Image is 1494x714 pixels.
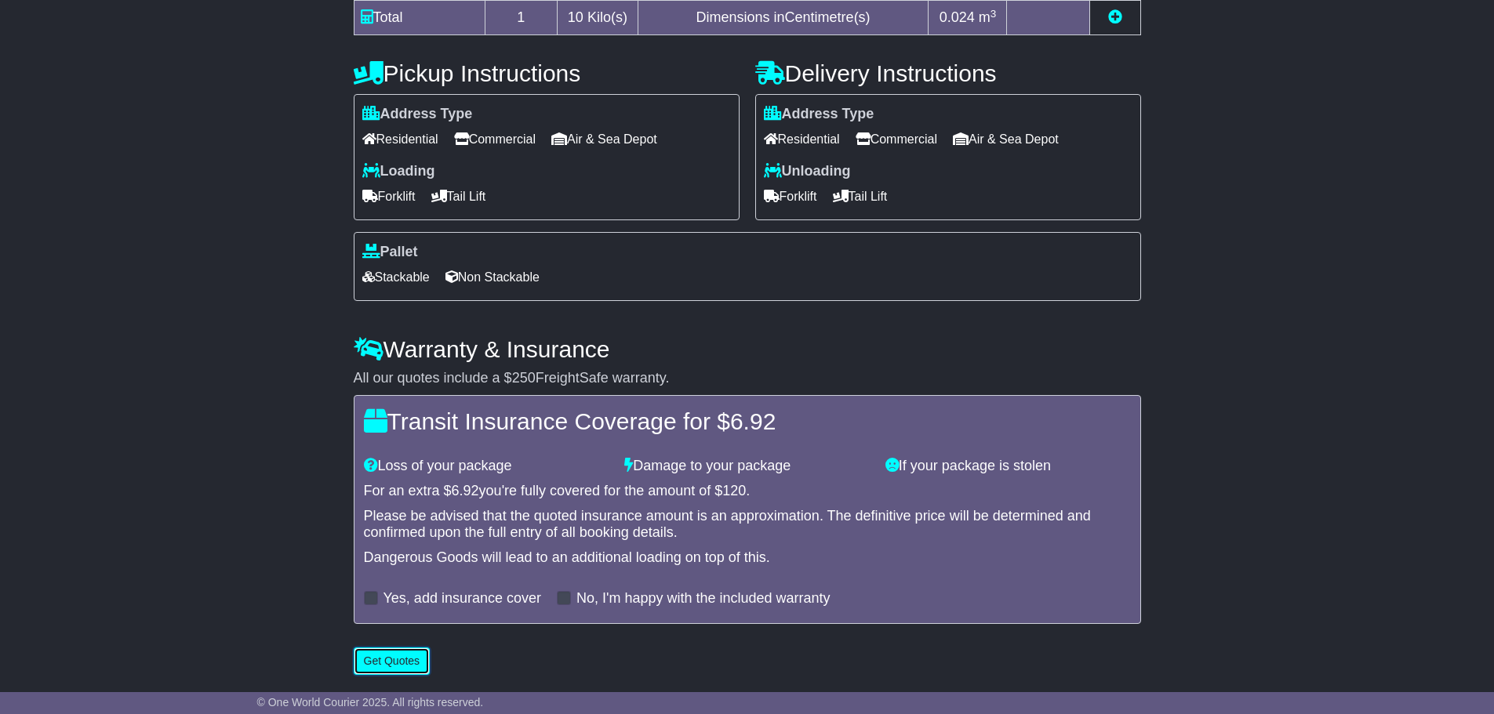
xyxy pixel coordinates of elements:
[354,370,1141,387] div: All our quotes include a $ FreightSafe warranty.
[558,1,638,35] td: Kilo(s)
[364,408,1131,434] h4: Transit Insurance Coverage for $
[364,549,1131,567] div: Dangerous Goods will lead to an additional loading on top of this.
[354,60,740,86] h4: Pickup Instructions
[568,9,583,25] span: 10
[362,184,416,208] span: Forklift
[616,458,878,475] div: Damage to your package
[445,265,540,289] span: Non Stackable
[354,647,431,675] button: Get Quotes
[979,9,997,25] span: m
[764,106,874,123] label: Address Type
[362,163,435,180] label: Loading
[856,127,937,151] span: Commercial
[354,336,1141,362] h4: Warranty & Insurance
[512,370,536,386] span: 250
[730,408,776,434] span: 6.92
[431,184,486,208] span: Tail Lift
[638,1,929,35] td: Dimensions in Centimetre(s)
[755,60,1141,86] h4: Delivery Instructions
[454,127,536,151] span: Commercial
[878,458,1139,475] div: If your package is stolen
[354,1,485,35] td: Total
[485,1,558,35] td: 1
[764,127,840,151] span: Residential
[764,184,817,208] span: Forklift
[576,590,831,607] label: No, I'm happy with the included warranty
[551,127,657,151] span: Air & Sea Depot
[722,483,746,498] span: 120
[362,265,430,289] span: Stackable
[833,184,888,208] span: Tail Lift
[764,163,851,180] label: Unloading
[364,508,1131,542] div: Please be advised that the quoted insurance amount is an approximation. The definitive price will...
[953,127,1059,151] span: Air & Sea Depot
[940,9,975,25] span: 0.024
[452,483,479,498] span: 6.92
[257,696,484,709] span: © One World Courier 2025. All rights reserved.
[362,127,438,151] span: Residential
[362,244,418,261] label: Pallet
[1108,9,1122,25] a: Add new item
[383,590,541,607] label: Yes, add insurance cover
[991,8,997,20] sup: 3
[356,458,617,475] div: Loss of your package
[362,106,473,123] label: Address Type
[364,483,1131,500] div: For an extra $ you're fully covered for the amount of $ .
